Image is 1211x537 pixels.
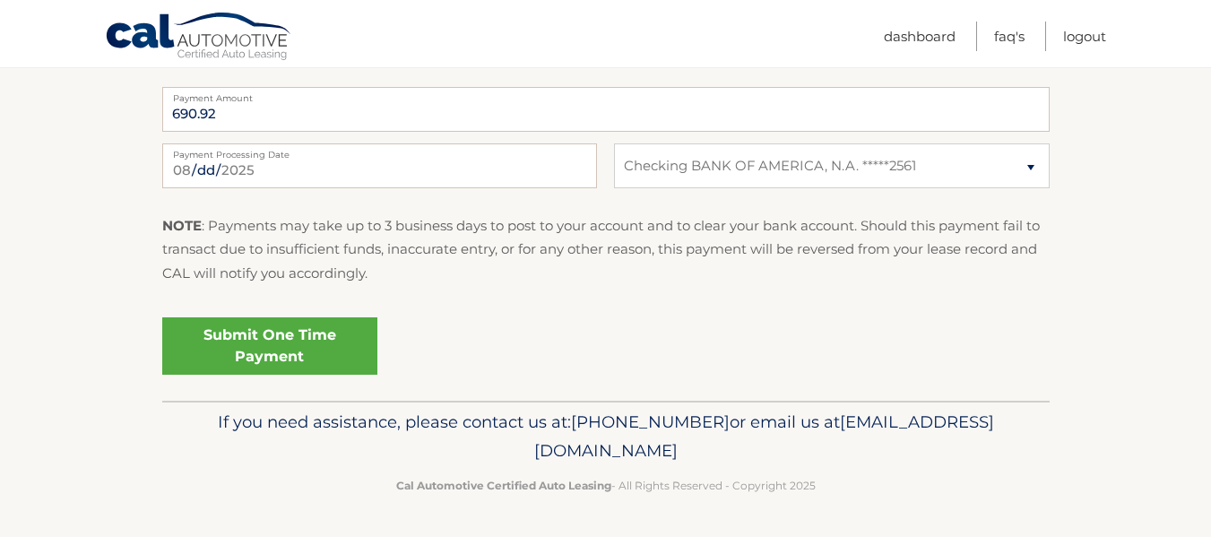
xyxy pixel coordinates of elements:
[174,408,1038,465] p: If you need assistance, please contact us at: or email us at
[162,217,202,234] strong: NOTE
[105,12,293,64] a: Cal Automotive
[162,317,377,375] a: Submit One Time Payment
[162,143,597,188] input: Payment Date
[162,87,1050,132] input: Payment Amount
[884,22,956,51] a: Dashboard
[1063,22,1106,51] a: Logout
[571,411,730,432] span: [PHONE_NUMBER]
[162,87,1050,101] label: Payment Amount
[174,476,1038,495] p: - All Rights Reserved - Copyright 2025
[396,479,611,492] strong: Cal Automotive Certified Auto Leasing
[994,22,1025,51] a: FAQ's
[162,214,1050,285] p: : Payments may take up to 3 business days to post to your account and to clear your bank account....
[162,143,597,158] label: Payment Processing Date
